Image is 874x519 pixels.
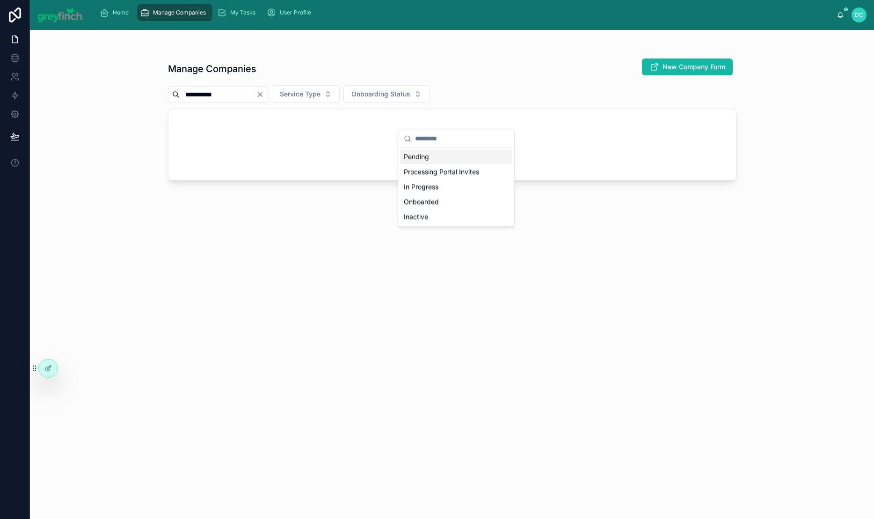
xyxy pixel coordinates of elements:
[168,62,256,75] h1: Manage Companies
[398,147,514,226] div: Suggestions
[642,58,733,75] button: New Company Form
[400,194,512,209] div: Onboarded
[153,9,206,16] span: Manage Companies
[97,4,135,21] a: Home
[92,2,837,23] div: scrollable content
[351,89,410,99] span: Onboarding Status
[400,149,512,164] div: Pending
[264,4,318,21] a: User Profile
[400,164,512,179] div: Processing Portal Invites
[400,209,512,224] div: Inactive
[663,62,725,72] span: New Company Form
[280,9,311,16] span: User Profile
[272,85,340,103] button: Select Button
[113,9,129,16] span: Home
[400,179,512,194] div: In Progress
[256,91,268,98] button: Clear
[343,85,430,103] button: Select Button
[280,89,320,99] span: Service Type
[230,9,255,16] span: My Tasks
[37,7,85,22] img: App logo
[137,4,212,21] a: Manage Companies
[855,11,863,19] span: DC
[214,4,262,21] a: My Tasks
